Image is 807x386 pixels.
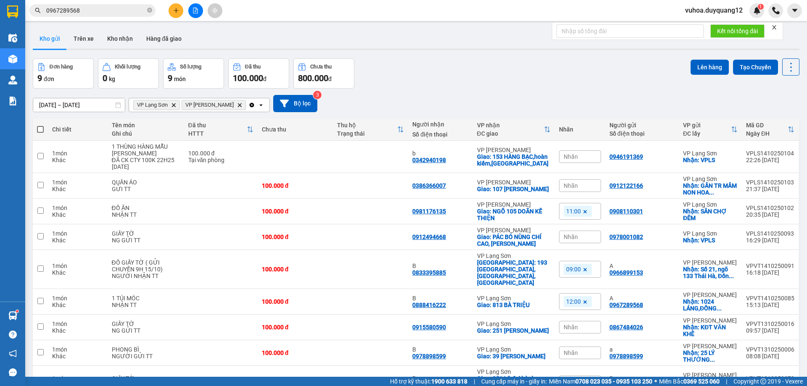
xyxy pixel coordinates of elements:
div: Giao: PÁC BÓ NÙNG CHÍ CAO, CAO BẰNG [477,234,551,247]
span: Miền Nam [549,377,652,386]
div: Người nhận [412,121,468,128]
div: Khác [52,353,103,360]
div: 0966899153 [609,269,643,276]
div: 0978898599 [412,353,446,360]
div: VPVT1310250006 [746,346,794,353]
div: Ghi chú [112,130,180,137]
div: VPVT1210250270 [746,375,794,382]
div: VP Lạng Sơn [477,320,551,327]
div: VP Lạng Sơn [477,252,551,259]
div: Đơn hàng [50,64,73,70]
div: GIẤY TỜ [112,320,180,327]
div: NHẬN TT [112,302,180,308]
th: Toggle SortBy [473,118,555,141]
div: HTTT [188,130,247,137]
span: copyright [760,378,766,384]
div: 0946191369 [609,153,643,160]
span: VP Minh Khai, close by backspace [182,100,246,110]
div: 0833395885 [412,269,446,276]
div: VP [PERSON_NAME] [477,179,551,186]
span: notification [9,349,17,357]
span: 800.000 [298,73,328,83]
span: aim [212,8,218,13]
div: 1 THÙNG HÀNG MẪU THẠCH CAO [112,143,180,157]
div: Khác [52,269,103,276]
div: ĐÃ CK CTY 100K 22H25 14/10 [112,157,180,170]
div: VP Lạng Sơn [477,346,551,353]
button: caret-down [787,3,802,18]
button: Bộ lọc [273,95,317,112]
div: 20:35 [DATE] [746,211,794,218]
span: VP Lạng Sơn [137,102,168,108]
div: 100.000 đ [262,266,329,273]
div: Giao: 193 đường bắc sơn,kỳ lừa, lạng sơn [477,259,551,286]
div: NGƯỜI GỬI TT [112,353,180,360]
div: Số điện thoại [412,131,468,138]
div: VP [PERSON_NAME] [683,317,738,324]
span: 11:00 [566,207,581,215]
div: 1 món [52,230,103,237]
div: Khác [52,237,103,244]
div: VP [PERSON_NAME] [683,259,738,266]
div: Đã thu [245,64,261,70]
div: VP Lạng Sơn [683,201,738,208]
div: Nhận: Số 21, ngõ 133 Thái Hà, Đống Đa, Hà Nội [683,266,738,279]
sup: 1 [16,310,18,312]
div: Khác [52,211,103,218]
th: Toggle SortBy [333,118,408,141]
div: 1 món [52,150,103,157]
div: 1 món [52,179,103,186]
div: ĐC lấy [683,130,731,137]
span: message [9,368,17,376]
div: QUẦN ÁO [112,179,180,186]
div: VP [PERSON_NAME] [683,343,738,349]
div: GỬI TT [112,186,180,192]
div: B [412,375,468,382]
span: ⚪️ [654,380,657,383]
div: 100.000 đ [262,182,329,189]
div: 0912122166 [609,182,643,189]
div: VP nhận [477,122,544,129]
span: Hỗ trợ kỹ thuật: [390,377,467,386]
span: Miền Bắc [659,377,720,386]
div: 100.000 đ [188,150,253,157]
th: Toggle SortBy [679,118,742,141]
span: 100.000 [233,73,263,83]
div: VP gửi [683,122,731,129]
button: Trên xe [67,29,100,49]
span: vuhoa.duyquang12 [678,5,749,16]
button: Tạo Chuyến [733,60,778,75]
div: B [412,346,468,353]
span: ... [729,273,734,279]
img: warehouse-icon [8,76,17,84]
div: Mã GD [746,122,788,129]
span: Nhãn [564,182,578,189]
div: Khác [52,186,103,192]
span: | [726,377,727,386]
div: VP Lạng Sơn [477,368,551,375]
div: 0888416222 [412,302,446,308]
div: 0867484026 [609,324,643,331]
div: Tên món [112,122,180,129]
div: VP [PERSON_NAME] [477,227,551,234]
th: Toggle SortBy [742,118,799,141]
div: Đã thu [188,122,247,129]
div: Thu hộ [337,122,397,129]
strong: 1900 633 818 [431,378,467,385]
input: Selected VP Lạng Sơn, VP Minh Khai. [248,101,248,109]
div: 21:37 [DATE] [746,186,794,192]
img: warehouse-icon [8,55,17,63]
button: Kho gửi [33,29,67,49]
div: Khác [52,302,103,308]
svg: Delete [237,102,242,108]
sup: 1 [758,4,764,10]
div: Chưa thu [262,126,329,133]
div: PHONG BÌ [112,346,180,353]
div: 1 món [52,320,103,327]
div: Giao: 251 LÊ ĐẠI HÀNH [477,327,551,334]
div: 16:29 [DATE] [746,237,794,244]
span: kg [109,76,115,82]
span: Nhãn [564,349,578,356]
span: caret-down [791,7,799,14]
span: 9 [37,73,42,83]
